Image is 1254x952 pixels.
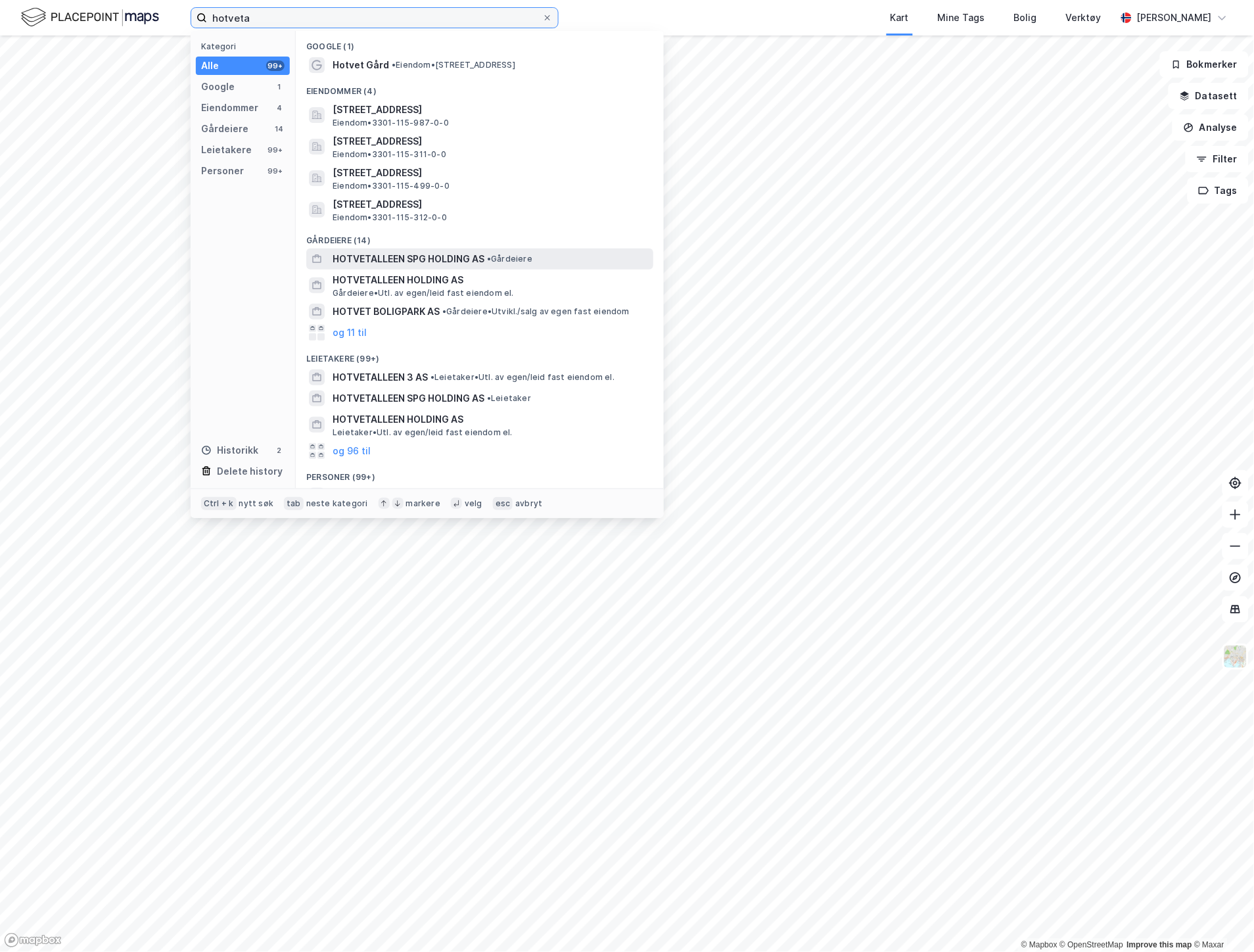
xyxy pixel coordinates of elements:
[333,325,367,341] button: og 11 til
[1060,941,1124,950] a: OpenStreetMap
[1160,51,1249,78] button: Bokmerker
[21,6,159,29] img: logo.f888ab2527a4732fd821a326f86c7f29.svg
[333,369,428,385] span: HOTVETALLEEN 3 AS
[333,149,446,160] span: Eiendom • 3301-115-311-0-0
[487,393,491,403] span: •
[493,497,513,510] div: esc
[207,8,542,28] input: Søk på adresse, matrikkel, gårdeiere, leietakere eller personer
[1021,941,1057,950] a: Mapbox
[333,272,648,288] span: HOTVETALLEEN HOLDING AS
[891,10,909,26] div: Kart
[515,498,542,509] div: avbryt
[201,442,258,458] div: Historikk
[306,498,368,509] div: neste kategori
[1169,83,1249,109] button: Datasett
[1127,941,1192,950] a: Improve this map
[333,288,514,298] span: Gårdeiere • Utl. av egen/leid fast eiendom el.
[333,443,371,459] button: og 96 til
[274,445,285,456] div: 2
[201,100,258,116] div: Eiendommer
[239,498,274,509] div: nytt søk
[430,372,615,383] span: Leietaker • Utl. av egen/leid fast eiendom el.
[1137,10,1212,26] div: [PERSON_NAME]
[274,103,285,113] div: 4
[266,166,285,176] div: 99+
[266,60,285,71] div: 99+
[4,933,62,948] a: Mapbox homepage
[201,58,219,74] div: Alle
[274,124,285,134] div: 14
[333,427,513,438] span: Leietaker • Utl. av egen/leid fast eiendom el.
[442,306,446,316] span: •
[465,498,482,509] div: velg
[406,498,440,509] div: markere
[296,76,664,99] div: Eiendommer (4)
[1188,889,1254,952] iframe: Chat Widget
[392,60,396,70] span: •
[487,393,531,404] span: Leietaker
[333,102,648,118] span: [STREET_ADDRESS]
[1173,114,1249,141] button: Analyse
[333,391,484,406] span: HOTVETALLEEN SPG HOLDING AS
[333,304,440,320] span: HOTVET BOLIGPARK AS
[1188,178,1249,204] button: Tags
[284,497,304,510] div: tab
[1188,889,1254,952] div: Kontrollprogram for chat
[430,372,434,382] span: •
[296,343,664,367] div: Leietakere (99+)
[1186,146,1249,172] button: Filter
[201,41,290,51] div: Kategori
[1223,644,1248,669] img: Z
[201,497,237,510] div: Ctrl + k
[333,118,449,128] span: Eiendom • 3301-115-987-0-0
[333,212,447,223] span: Eiendom • 3301-115-312-0-0
[296,225,664,249] div: Gårdeiere (14)
[1066,10,1102,26] div: Verktøy
[201,142,252,158] div: Leietakere
[333,251,484,267] span: HOTVETALLEEN SPG HOLDING AS
[487,254,532,264] span: Gårdeiere
[392,60,515,70] span: Eiendom • [STREET_ADDRESS]
[274,82,285,92] div: 1
[333,181,450,191] span: Eiendom • 3301-115-499-0-0
[266,145,285,155] div: 99+
[333,133,648,149] span: [STREET_ADDRESS]
[201,163,244,179] div: Personer
[201,79,235,95] div: Google
[333,165,648,181] span: [STREET_ADDRESS]
[201,121,248,137] div: Gårdeiere
[938,10,985,26] div: Mine Tags
[296,31,664,55] div: Google (1)
[487,254,491,264] span: •
[333,57,389,73] span: Hotvet Gård
[296,462,664,485] div: Personer (99+)
[442,306,630,317] span: Gårdeiere • Utvikl./salg av egen fast eiendom
[333,197,648,212] span: [STREET_ADDRESS]
[217,464,283,479] div: Delete history
[333,412,648,427] span: HOTVETALLEEN HOLDING AS
[1014,10,1037,26] div: Bolig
